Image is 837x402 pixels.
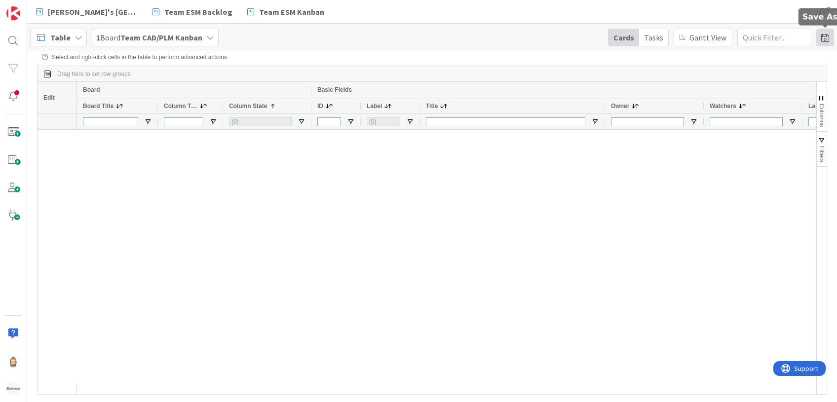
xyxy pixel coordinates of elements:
[30,3,144,21] a: [PERSON_NAME]'s [GEOGRAPHIC_DATA]
[426,103,438,110] span: Title
[57,71,131,77] span: Drag here to set row groups
[6,382,20,396] img: avatar
[710,117,783,126] input: Watchers Filter Input
[259,6,324,18] span: Team ESM Kanban
[426,117,585,126] input: Title Filter Input
[83,103,114,110] span: Board Title
[50,32,71,43] span: Table
[83,117,138,126] input: Board Title Filter Input
[689,32,726,43] span: Gantt View
[317,86,352,93] span: Basic Fields
[710,103,736,110] span: Watchers
[818,146,825,162] span: Filters
[611,117,684,126] input: Owner Filter Input
[164,117,203,126] input: Column Title Filter Input
[789,118,797,126] button: Open Filter Menu
[48,6,138,18] span: [PERSON_NAME]'s [GEOGRAPHIC_DATA]
[57,71,131,77] div: Row Groups
[611,103,629,110] span: Owner
[21,1,45,13] span: Support
[164,103,197,110] span: Column Title
[144,118,152,126] button: Open Filter Menu
[317,103,323,110] span: ID
[317,117,341,126] input: ID Filter Input
[43,94,55,101] span: Edit
[609,29,639,46] div: Cards
[96,32,202,43] span: Board
[147,3,238,21] a: Team ESM Backlog
[6,6,20,20] img: Visit kanbanzone.com
[818,104,825,127] span: Columns
[42,54,822,61] div: Select and right-click cells in the table to perform advanced actions
[591,118,599,126] button: Open Filter Menu
[209,118,217,126] button: Open Filter Menu
[737,29,811,46] input: Quick Filter...
[96,33,100,42] b: 1
[229,103,267,110] span: Column State
[347,118,355,126] button: Open Filter Menu
[690,118,698,126] button: Open Filter Menu
[367,103,382,110] span: Label
[406,118,414,126] button: Open Filter Menu
[639,29,668,46] div: Tasks
[6,354,20,368] img: Rv
[120,33,202,42] b: Team CAD/PLM Kanban
[164,6,232,18] span: Team ESM Backlog
[241,3,330,21] a: Team ESM Kanban
[83,86,100,93] span: Board
[298,118,305,126] button: Open Filter Menu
